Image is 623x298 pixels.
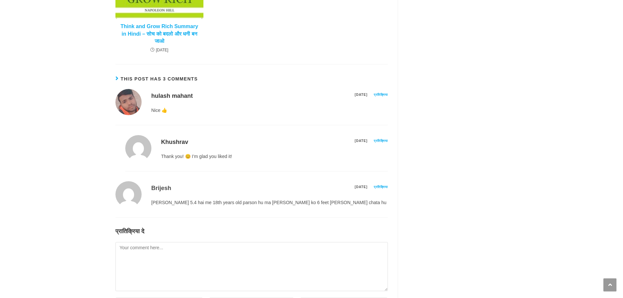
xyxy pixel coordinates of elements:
a: Scroll to the top of the page [603,278,616,291]
time: [DATE] [150,48,168,52]
a: Think and Grow Rich Summary in Hindi – सोच को बदलो और धनी बन जाओ [119,23,199,45]
a: Brijesh का जवाब दें [374,185,388,189]
a: hulash mahant [151,93,193,99]
span: [DATE] [355,139,368,143]
span: [DATE] [355,185,368,189]
span: Brijesh [151,183,171,193]
span: [DATE] [355,93,368,96]
span: This Post Has 3 Comments [115,76,198,81]
a: Khushrav [161,139,188,145]
p: Nice 👍 [151,106,388,114]
a: Khushrav का जवाब दें [374,139,388,143]
p: Thank you! 😊 I’m glad you liked it! [161,152,388,161]
a: hulash mahant का जवाब दें [374,93,388,96]
p: [PERSON_NAME] 5.4 hai me 18th years old parson hu ma [PERSON_NAME] ko 6 feet [PERSON_NAME] chata hu [151,199,388,207]
h3: प्रातिक्रिया दे [115,227,388,236]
